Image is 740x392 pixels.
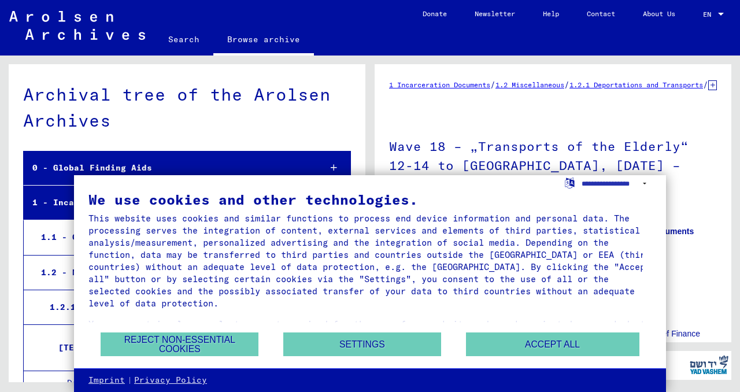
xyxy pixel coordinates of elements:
[101,332,258,356] button: Reject non-essential cookies
[88,212,652,309] div: This website uses cookies and similar functions to process end device information and personal da...
[389,80,490,89] a: 1 Incarceration Documents
[213,25,314,56] a: Browse archive
[41,296,312,319] div: 1.2.1 - Deportations and Transports
[564,79,569,90] span: /
[9,11,145,40] img: Arolsen_neg.svg
[687,350,731,379] img: yv_logo.png
[569,80,703,89] a: 1.2.1 Deportations and Transports
[32,226,312,249] div: 1.1 - Camps and Ghettos
[466,332,639,356] button: Accept all
[703,10,716,19] span: EN
[495,80,564,89] a: 1.2 Miscellaneous
[88,193,652,206] div: We use cookies and other technologies.
[490,79,495,90] span: /
[24,157,312,179] div: 0 - Global Finding Aids
[24,191,312,214] div: 1 - Incarceration Documents
[283,332,441,356] button: Settings
[88,375,125,386] a: Imprint
[32,261,312,284] div: 1.2 - Miscellaneous
[389,120,717,209] h1: Wave 18 – „Transports of the Elderly“ 12-14 to [GEOGRAPHIC_DATA], [DATE] – [DATE]
[134,375,207,386] a: Privacy Policy
[703,79,708,90] span: /
[154,25,213,53] a: Search
[23,82,351,134] div: Archival tree of the Arolsen Archives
